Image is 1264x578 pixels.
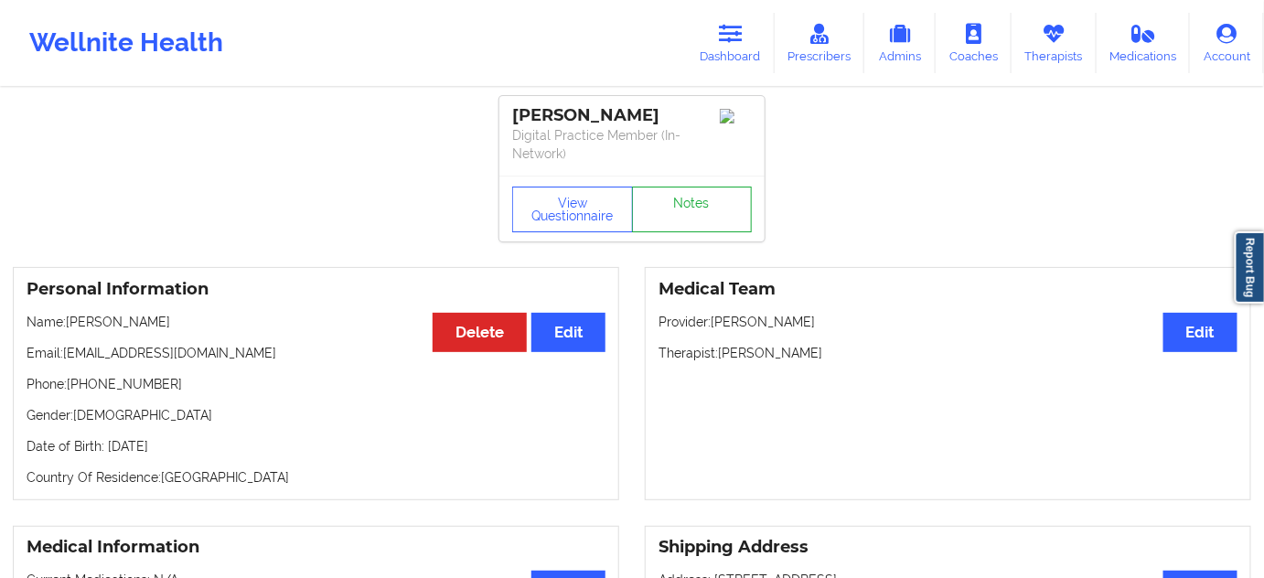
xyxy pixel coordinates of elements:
a: Coaches [936,13,1012,73]
h3: Medical Team [659,279,1237,300]
h3: Personal Information [27,279,605,300]
button: Delete [433,313,527,352]
a: Account [1190,13,1264,73]
p: Digital Practice Member (In-Network) [512,126,752,163]
p: Phone: [PHONE_NUMBER] [27,375,605,393]
p: Therapist: [PERSON_NAME] [659,344,1237,362]
a: Therapists [1012,13,1097,73]
p: Date of Birth: [DATE] [27,437,605,455]
a: Dashboard [687,13,775,73]
h3: Shipping Address [659,537,1237,558]
button: Edit [531,313,605,352]
img: Image%2Fplaceholer-image.png [720,109,752,123]
p: Name: [PERSON_NAME] [27,313,605,331]
h3: Medical Information [27,537,605,558]
p: Gender: [DEMOGRAPHIC_DATA] [27,406,605,424]
a: Admins [864,13,936,73]
a: Prescribers [775,13,865,73]
p: Email: [EMAIL_ADDRESS][DOMAIN_NAME] [27,344,605,362]
button: View Questionnaire [512,187,633,232]
a: Medications [1097,13,1191,73]
p: Country Of Residence: [GEOGRAPHIC_DATA] [27,468,605,487]
div: [PERSON_NAME] [512,105,752,126]
a: Notes [632,187,753,232]
button: Edit [1163,313,1237,352]
p: Provider: [PERSON_NAME] [659,313,1237,331]
a: Report Bug [1235,231,1264,304]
